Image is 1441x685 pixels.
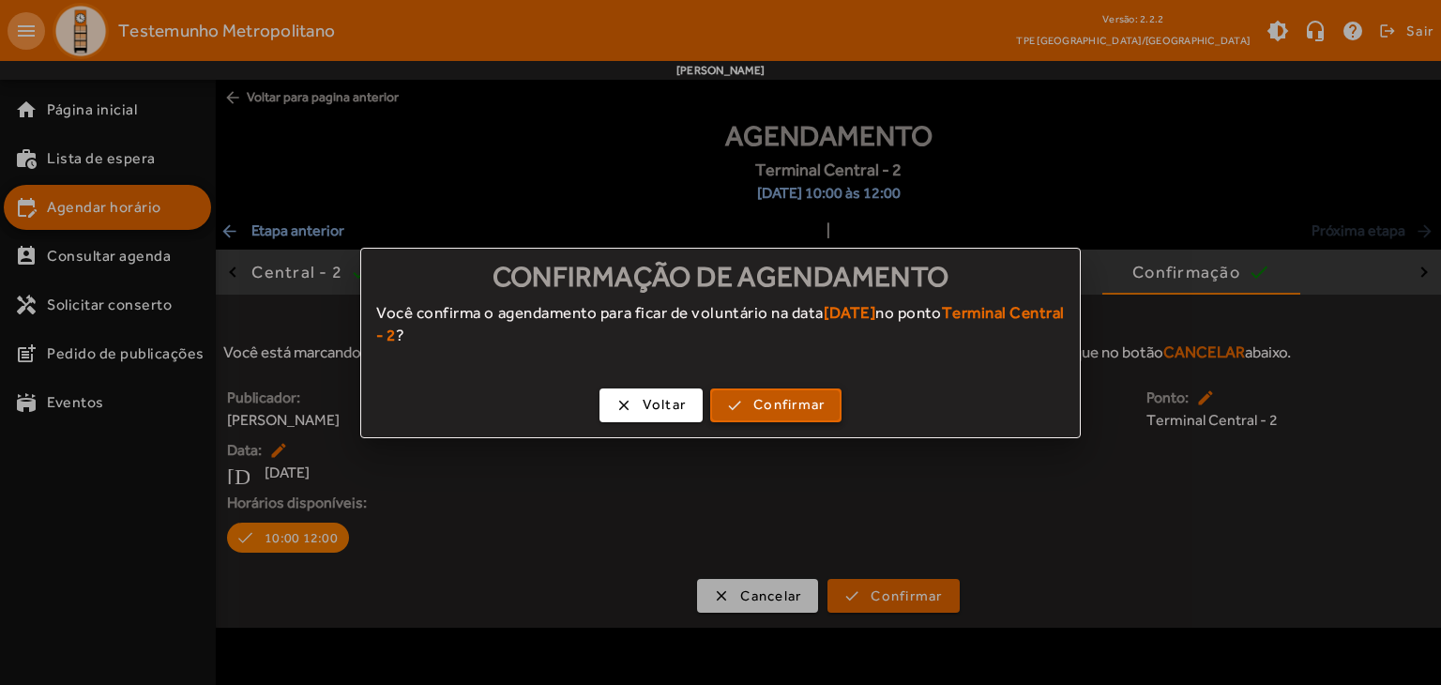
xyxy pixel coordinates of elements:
[824,303,875,322] strong: [DATE]
[599,388,704,422] button: Voltar
[753,394,825,416] span: Confirmar
[493,260,949,293] span: Confirmação de agendamento
[361,301,1080,365] div: Você confirma o agendamento para ficar de voluntário na data no ponto ?
[643,394,687,416] span: Voltar
[376,303,1065,344] strong: Terminal Central - 2
[710,388,842,422] button: Confirmar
